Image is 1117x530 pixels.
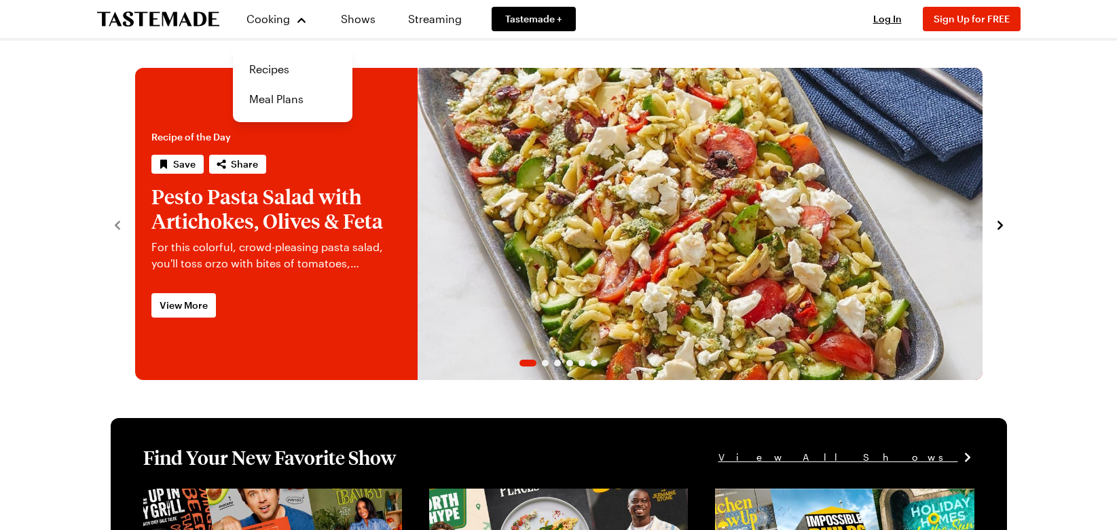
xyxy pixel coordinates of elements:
[993,216,1007,232] button: navigate to next item
[97,12,219,27] a: To Tastemade Home Page
[231,157,258,171] span: Share
[718,450,958,465] span: View All Shows
[591,360,598,366] span: Go to slide 6
[246,3,308,35] button: Cooking
[241,84,344,114] a: Meal Plans
[233,46,352,122] div: Cooking
[492,7,576,31] a: Tastemade +
[718,450,974,465] a: View All Shows
[873,13,902,24] span: Log In
[111,216,124,232] button: navigate to previous item
[554,360,561,366] span: Go to slide 3
[934,13,1010,24] span: Sign Up for FREE
[160,299,208,312] span: View More
[173,157,196,171] span: Save
[246,12,290,25] span: Cooking
[715,490,900,503] a: View full content for [object Object]
[151,155,204,174] button: Save recipe
[241,54,344,84] a: Recipes
[143,490,329,503] a: View full content for [object Object]
[923,7,1021,31] button: Sign Up for FREE
[860,12,915,26] button: Log In
[519,360,536,366] span: Go to slide 1
[429,490,615,503] a: View full content for [object Object]
[151,293,216,318] a: View More
[542,360,549,366] span: Go to slide 2
[566,360,573,366] span: Go to slide 4
[209,155,266,174] button: Share
[135,68,983,380] div: 1 / 6
[143,445,396,470] h1: Find Your New Favorite Show
[505,12,562,26] span: Tastemade +
[579,360,585,366] span: Go to slide 5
